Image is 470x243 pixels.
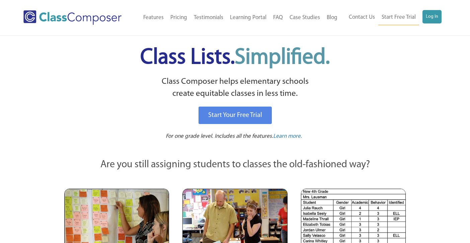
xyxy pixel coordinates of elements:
a: Start Your Free Trial [199,107,272,124]
a: Log In [422,10,442,23]
span: Simplified. [235,47,330,69]
span: For one grade level. Includes all the features. [166,133,273,139]
a: Start Free Trial [378,10,419,25]
span: Start Your Free Trial [208,112,262,119]
a: Testimonials [190,10,227,25]
a: Learn more. [273,132,302,141]
a: Features [140,10,167,25]
p: Are you still assigning students to classes the old-fashioned way? [64,158,406,172]
a: Contact Us [345,10,378,25]
a: Case Studies [286,10,323,25]
a: Learning Portal [227,10,270,25]
a: Pricing [167,10,190,25]
span: Learn more. [273,133,302,139]
img: Class Composer [23,10,122,25]
p: Class Composer helps elementary schools create equitable classes in less time. [63,76,407,100]
a: Blog [323,10,341,25]
a: FAQ [270,10,286,25]
nav: Header Menu [341,10,442,25]
nav: Header Menu [134,10,341,25]
span: Class Lists. [140,47,330,69]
